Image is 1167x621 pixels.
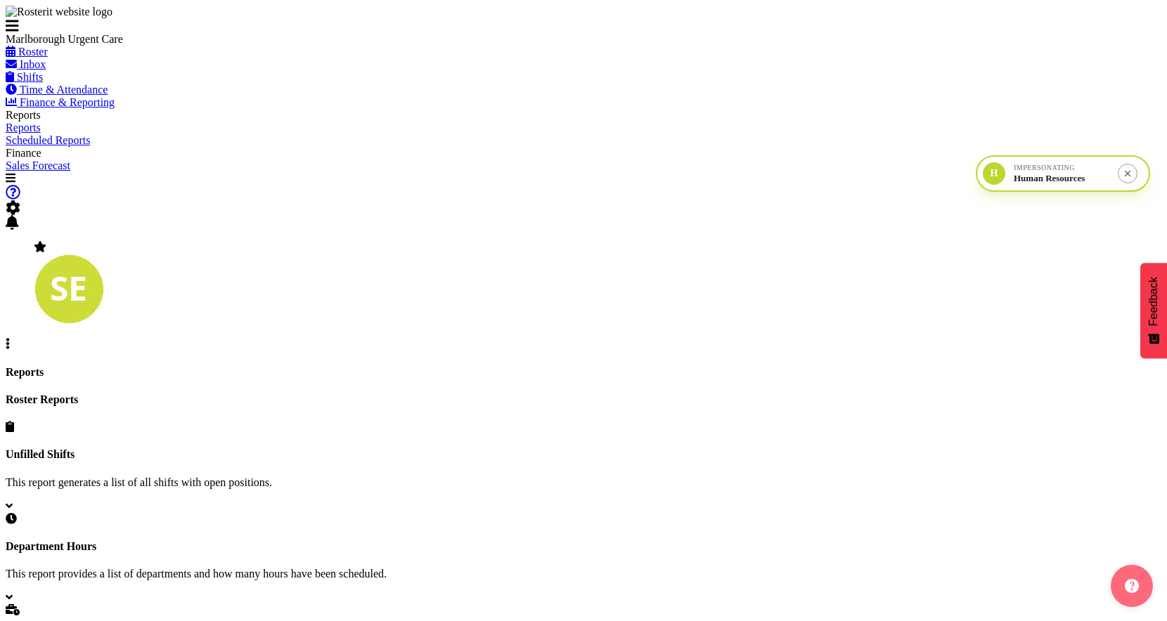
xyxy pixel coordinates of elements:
[6,71,43,83] a: Shifts
[6,366,1161,379] h4: Reports
[20,58,46,70] span: Inbox
[34,254,104,324] img: sarah-edwards11800.jpg
[1140,263,1167,358] button: Feedback - Show survey
[6,159,70,171] a: Sales Forecast
[6,540,1161,553] h4: Department Hours
[6,513,1161,605] div: Department Hours This report provides a list of departments and how many hours have been scheduled.
[6,58,46,70] a: Inbox
[1125,579,1139,593] img: help-xxl-2.png
[6,46,48,58] a: Roster
[6,393,1161,406] h4: Roster Reports
[6,6,112,18] img: Rosterit website logo
[6,134,90,146] a: Scheduled Reports
[6,476,1161,489] p: This report generates a list of all shifts with open positions.
[6,147,217,159] div: Finance
[6,568,1161,580] p: This report provides a list of departments and how many hours have been scheduled.
[6,421,1161,513] div: Unfilled Shifts This report generates a list of all shifts with open positions.
[1118,164,1137,183] button: Stop impersonation
[6,109,217,122] div: Reports
[6,84,108,96] a: Time & Attendance
[18,46,48,58] span: Roster
[6,122,41,133] a: Reports
[20,84,108,96] span: Time & Attendance
[17,71,43,83] span: Shifts
[6,33,217,46] div: Marlborough Urgent Care
[6,96,115,108] a: Finance & Reporting
[20,96,115,108] span: Finance & Reporting
[6,448,1161,461] h4: Unfilled Shifts
[1147,277,1160,326] span: Feedback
